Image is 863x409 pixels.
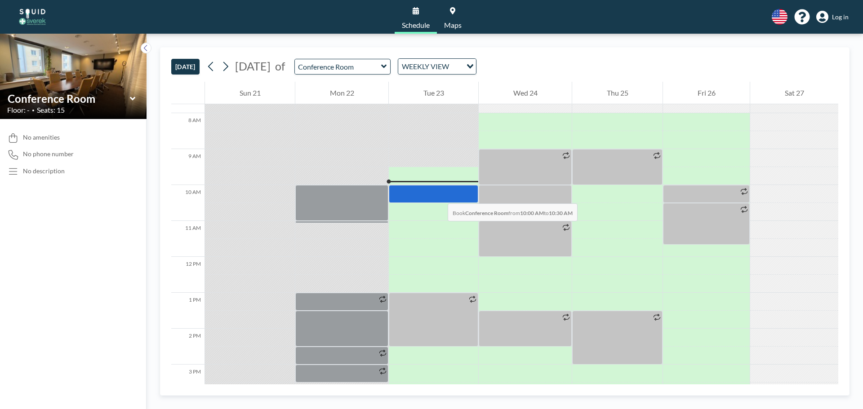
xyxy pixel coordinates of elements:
[479,82,572,104] div: Wed 24
[7,106,30,114] span: Floor: -
[23,133,60,141] span: No amenities
[295,82,388,104] div: Mon 22
[572,82,663,104] div: Thu 25
[171,113,205,149] div: 8 AM
[205,82,295,104] div: Sun 21
[171,221,205,257] div: 11 AM
[171,185,205,221] div: 10 AM
[402,22,430,29] span: Schedule
[465,210,508,216] b: Conference Room
[171,257,205,293] div: 12 PM
[37,106,65,114] span: Seats: 15
[444,22,462,29] span: Maps
[400,61,451,72] span: WEEKLY VIEW
[14,8,50,26] img: organization-logo
[23,167,65,175] div: No description
[32,107,35,113] span: •
[171,329,205,365] div: 2 PM
[398,59,476,74] div: Search for option
[171,59,200,75] button: [DATE]
[520,210,544,216] b: 10:00 AM
[832,13,849,21] span: Log in
[171,149,205,185] div: 9 AM
[171,293,205,329] div: 1 PM
[275,59,285,73] span: of
[452,61,461,72] input: Search for option
[663,82,750,104] div: Fri 26
[816,11,849,23] a: Log in
[295,59,381,74] input: Conference Room
[235,59,271,73] span: [DATE]
[389,82,478,104] div: Tue 23
[23,150,74,158] span: No phone number
[8,92,130,105] input: Conference Room
[171,365,205,400] div: 3 PM
[448,203,578,221] span: Book from to
[750,82,838,104] div: Sat 27
[549,210,573,216] b: 10:30 AM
